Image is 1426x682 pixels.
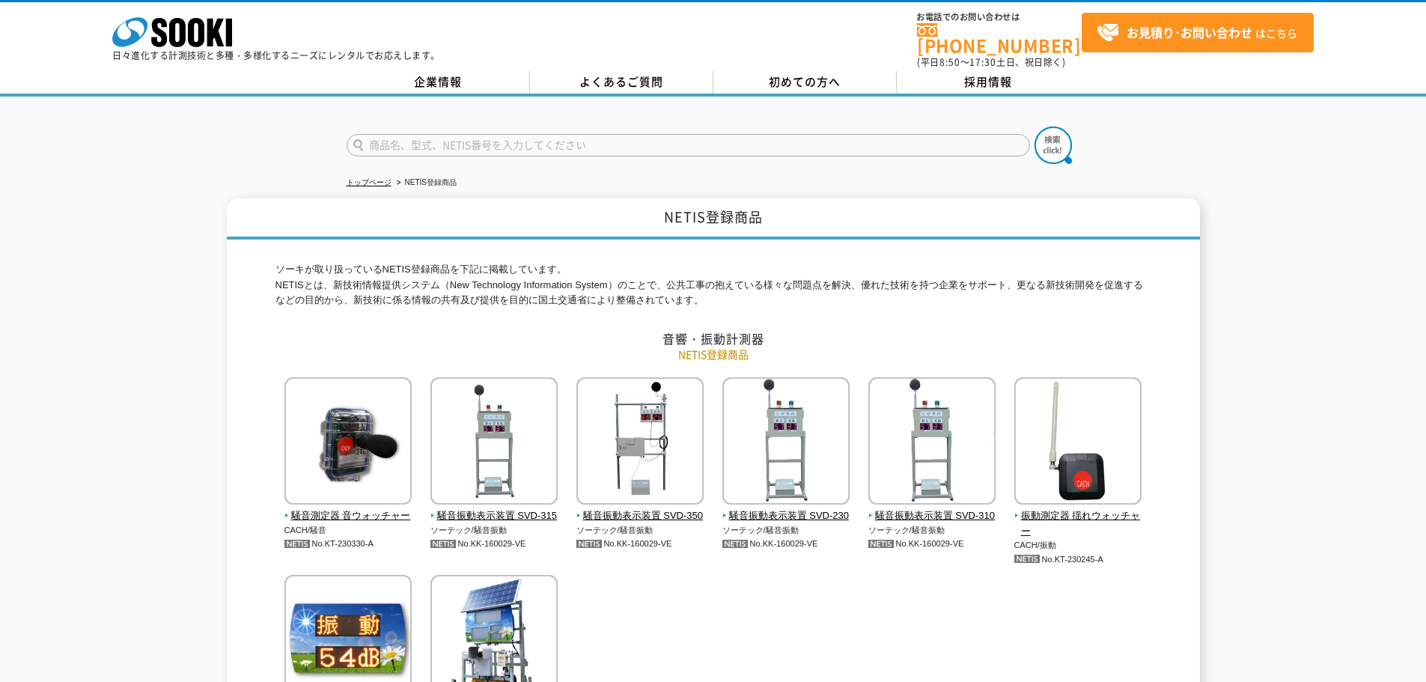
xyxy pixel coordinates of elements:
[868,508,996,524] span: 騒音振動表示装置 SVD-310
[112,51,440,60] p: 日々進化する計測技術と多種・多様化するニーズにレンタルでお応えします。
[722,536,850,552] p: No.KK-160029-VE
[868,536,996,552] p: No.KK-160029-VE
[430,494,558,524] a: 騒音振動表示装置 SVD-315
[713,71,897,94] a: 初めての方へ
[284,536,412,552] p: No.KT-230330-A
[576,524,704,537] p: ソーテック/騒音振動
[430,524,558,537] p: ソーテック/騒音振動
[1097,22,1297,44] span: はこちら
[769,73,841,90] span: 初めての方へ
[275,331,1151,347] h2: 音響・振動計測器
[284,377,412,508] img: 騒音測定器 音ウォッチャー
[284,508,412,524] span: 騒音測定器 音ウォッチャー
[430,377,558,508] img: 騒音振動表示装置 SVD-315
[530,71,713,94] a: よくあるご質問
[275,262,1151,308] p: ソーキが取り扱っているNETIS登録商品を下記に掲載しています。 NETISとは、新技術情報提供システム（New Technology Information System）のことで、公共工事の...
[347,178,391,186] a: トップページ
[275,347,1151,362] p: NETIS登録商品
[722,508,850,524] span: 騒音振動表示装置 SVD-230
[917,55,1065,69] span: (平日 ～ 土日、祝日除く)
[939,55,960,69] span: 8:50
[1082,13,1314,52] a: お見積り･お問い合わせはこちら
[897,71,1080,94] a: 採用情報
[722,494,850,524] a: 騒音振動表示装置 SVD-230
[576,494,704,524] a: 騒音振動表示装置 SVD-350
[1035,127,1072,164] img: btn_search.png
[722,377,850,508] img: 騒音振動表示装置 SVD-230
[430,536,558,552] p: No.KK-160029-VE
[227,198,1200,240] h1: NETIS登録商品
[1014,539,1142,552] p: CACH/振動
[347,134,1030,156] input: 商品名、型式、NETIS番号を入力してください
[1014,508,1142,540] span: 振動測定器 揺れウォッチャー
[917,23,1082,54] a: [PHONE_NUMBER]
[576,536,704,552] p: No.KK-160029-VE
[347,71,530,94] a: 企業情報
[1014,494,1142,539] a: 振動測定器 揺れウォッチャー
[576,508,704,524] span: 騒音振動表示装置 SVD-350
[284,524,412,537] p: CACH/騒音
[969,55,996,69] span: 17:30
[868,494,996,524] a: 騒音振動表示装置 SVD-310
[284,494,412,524] a: 騒音測定器 音ウォッチャー
[868,377,996,508] img: 騒音振動表示装置 SVD-310
[1014,552,1142,567] p: No.KT-230245-A
[394,175,457,191] li: NETIS登録商品
[917,13,1082,22] span: お電話でのお問い合わせは
[868,524,996,537] p: ソーテック/騒音振動
[576,377,704,508] img: 騒音振動表示装置 SVD-350
[1127,23,1252,41] strong: お見積り･お問い合わせ
[430,508,558,524] span: 騒音振動表示装置 SVD-315
[1014,377,1142,508] img: 振動測定器 揺れウォッチャー
[722,524,850,537] p: ソーテック/騒音振動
